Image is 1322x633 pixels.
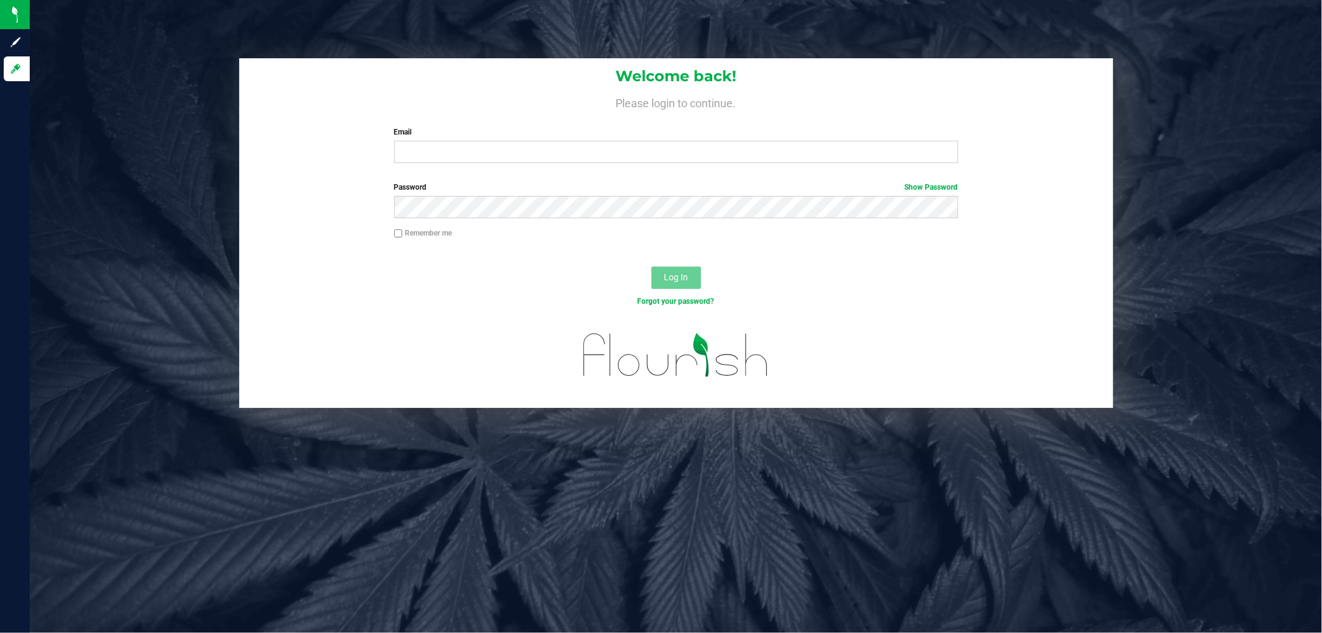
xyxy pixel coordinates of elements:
[394,228,452,239] label: Remember me
[905,183,958,192] a: Show Password
[394,126,958,138] label: Email
[239,94,1113,109] h4: Please login to continue.
[664,272,688,282] span: Log In
[394,183,427,192] span: Password
[239,68,1113,84] h1: Welcome back!
[9,36,22,48] inline-svg: Sign up
[638,297,715,306] a: Forgot your password?
[394,229,403,238] input: Remember me
[9,63,22,75] inline-svg: Log in
[651,267,701,289] button: Log In
[566,320,785,390] img: flourish_logo.svg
